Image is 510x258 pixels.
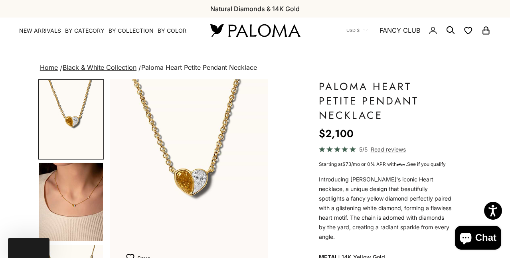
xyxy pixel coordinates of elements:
[39,163,103,241] img: #YellowGold #WhiteGold #RoseGold
[319,126,354,142] sale-price: $2,100
[210,4,300,14] p: Natural Diamonds & 14K Gold
[319,145,452,154] a: 5/5 Read reviews
[109,27,154,35] summary: By Collection
[40,63,58,71] a: Home
[346,27,360,34] span: USD $
[319,161,446,167] span: Starting at /mo or 0% APR with .
[397,162,406,166] span: Affirm
[63,63,136,71] a: Black & White Collection
[319,175,452,242] div: Introducing [PERSON_NAME]'s iconic Heart necklace, a unique design that beautifully spotlights a ...
[346,27,368,34] button: USD $
[141,63,257,71] span: Paloma Heart Petite Pendant Necklace
[359,145,368,154] span: 5/5
[346,18,491,43] nav: Secondary navigation
[39,80,103,159] img: #YellowGold
[19,27,61,35] a: NEW ARRIVALS
[65,27,105,35] summary: By Category
[453,226,504,252] inbox-online-store-chat: Shopify online store chat
[158,27,186,35] summary: By Color
[319,79,452,122] h1: Paloma Heart Petite Pendant Necklace
[38,79,104,160] button: Go to item 1
[19,27,191,35] nav: Primary navigation
[380,25,420,35] a: FANCY CLUB
[38,62,472,73] nav: breadcrumbs
[407,161,446,167] a: See if you qualify - Learn more about Affirm Financing (opens in modal)
[38,162,104,242] button: Go to item 4
[371,145,406,154] span: Read reviews
[342,161,351,167] span: $73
